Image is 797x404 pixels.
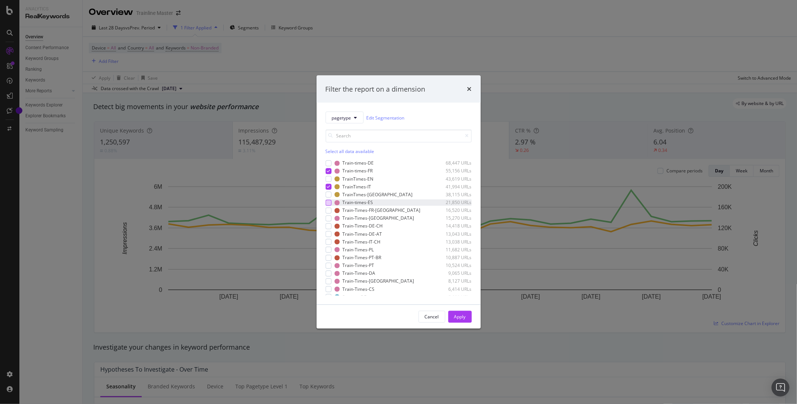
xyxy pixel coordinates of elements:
[367,114,405,121] a: Edit Segmentation
[454,314,466,320] div: Apply
[343,255,382,261] div: Train-Times-PT-BR
[343,263,374,269] div: Train-Times-PT
[772,379,790,397] div: Open Intercom Messenger
[332,114,351,121] span: pagetype
[326,112,364,124] button: pagetype
[418,311,445,323] button: Cancel
[435,168,472,174] div: 55,156 URLs
[343,215,414,222] div: Train-Times-[GEOGRAPHIC_DATA]
[467,84,472,94] div: times
[326,84,426,94] div: Filter the report on a dimension
[326,130,472,143] input: Search
[435,184,472,190] div: 41,994 URLs
[326,149,472,155] div: Select all data available
[343,168,373,174] div: Train-times-FR
[435,246,472,253] div: 11,682 URLs
[343,176,374,182] div: TrainTimes-EN
[343,270,376,277] div: Train-Times-DA
[343,223,383,229] div: Train-Times-DE-CH
[435,176,472,182] div: 43,619 URLs
[435,255,472,261] div: 10,887 URLs
[343,231,382,237] div: Train-Times-DE-AT
[435,191,472,198] div: 38,115 URLs
[343,239,381,245] div: Train-Times-IT-CH
[448,311,472,323] button: Apply
[435,207,472,214] div: 16,520 URLs
[435,223,472,229] div: 14,418 URLs
[435,160,472,166] div: 68,447 URLs
[343,246,374,253] div: Train-Times-PL
[343,191,413,198] div: TrainTimes-[GEOGRAPHIC_DATA]
[435,278,472,284] div: 8,127 URLs
[435,239,472,245] div: 13,038 URLs
[435,286,472,292] div: 6,414 URLs
[343,160,374,166] div: Train-times-DE
[435,263,472,269] div: 10,524 URLs
[343,200,373,206] div: Train-times-ES
[343,286,375,292] div: Train-Times-CS
[435,231,472,237] div: 13,043 URLs
[317,75,481,329] div: modal
[425,314,439,320] div: Cancel
[343,278,414,284] div: Train-Times-[GEOGRAPHIC_DATA]
[435,270,472,277] div: 9,065 URLs
[435,294,472,300] div: 5,609 URLs
[343,184,371,190] div: TrainTimes-IT
[435,200,472,206] div: 21,850 URLs
[343,294,367,300] div: Stations-DE
[343,207,421,214] div: Train-Times-FR-[GEOGRAPHIC_DATA]
[435,215,472,222] div: 15,270 URLs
